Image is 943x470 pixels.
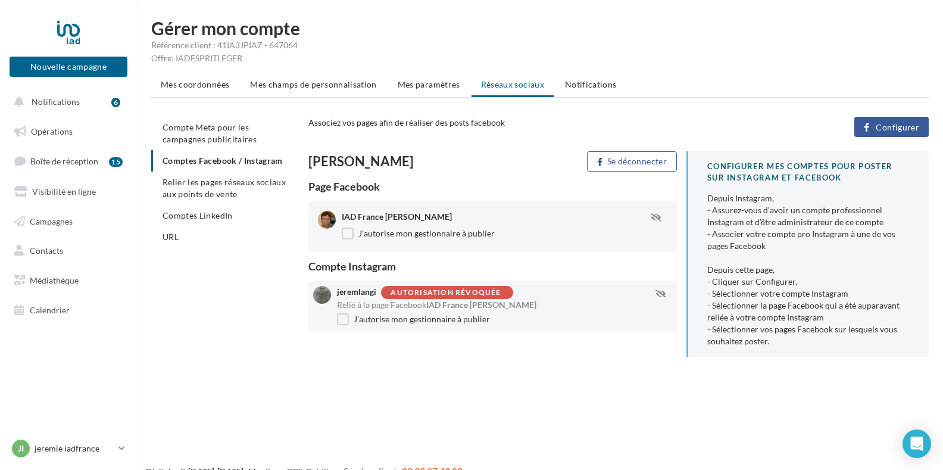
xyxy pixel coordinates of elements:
label: J'autorise mon gestionnaire à publier [337,313,490,325]
span: Contacts [30,245,63,256]
a: Visibilité en ligne [7,179,130,204]
p: jeremie iadfrance [35,443,114,455]
span: Visibilité en ligne [32,186,96,197]
label: J'autorise mon gestionnaire à publier [342,228,495,239]
a: Opérations [7,119,130,144]
div: Référence client : 41IA3JPIAZ - 647064 [151,39,929,51]
span: IAD France [PERSON_NAME] [342,211,452,222]
span: Notifications [32,97,80,107]
div: Relié à la page Facebook [337,299,672,311]
span: Boîte de réception [30,156,98,166]
a: Boîte de réception15 [7,148,130,174]
span: URL [163,232,179,242]
a: Médiathèque [7,268,130,293]
span: Comptes LinkedIn [163,210,233,220]
div: CONFIGURER MES COMPTES POUR POSTER sur instagram et facebook [707,161,910,183]
span: Mes champs de personnalisation [250,79,377,89]
span: Opérations [31,126,73,136]
span: Mes coordonnées [161,79,229,89]
div: Offre: IADESPRITLEGER [151,52,929,64]
a: Contacts [7,238,130,263]
button: Configurer [854,117,929,137]
div: Compte Instagram [308,261,677,272]
span: Mes paramètres [398,79,460,89]
button: Se déconnecter [587,151,677,172]
div: Page Facebook [308,181,677,192]
button: Nouvelle campagne [10,57,127,77]
span: Associez vos pages afin de réaliser des posts facebook [308,117,505,127]
span: jeremlangi [337,287,376,297]
button: Notifications 6 [7,89,125,114]
div: [PERSON_NAME] [308,155,488,168]
a: Calendrier [7,298,130,323]
span: Notifications [565,79,617,89]
span: IAD France [PERSON_NAME] [426,300,536,310]
div: Open Intercom Messenger [903,429,931,458]
a: Campagnes [7,209,130,234]
a: ji jeremie iadfrance [10,437,127,460]
div: Autorisation révoquée [391,289,501,297]
span: ji [18,443,24,455]
span: Compte Meta pour les campagnes publicitaires [163,122,257,144]
span: Campagnes [30,216,73,226]
span: Médiathèque [30,275,79,285]
div: 6 [111,98,120,107]
span: Relier les pages réseaux sociaux aux points de vente [163,177,286,199]
h1: Gérer mon compte [151,19,929,37]
div: Depuis Instagram, - Assurez-vous d’avoir un compte professionnel Instagram et d’être administrate... [707,192,910,347]
span: Calendrier [30,305,70,315]
span: Configurer [876,123,919,132]
div: 15 [109,157,123,167]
